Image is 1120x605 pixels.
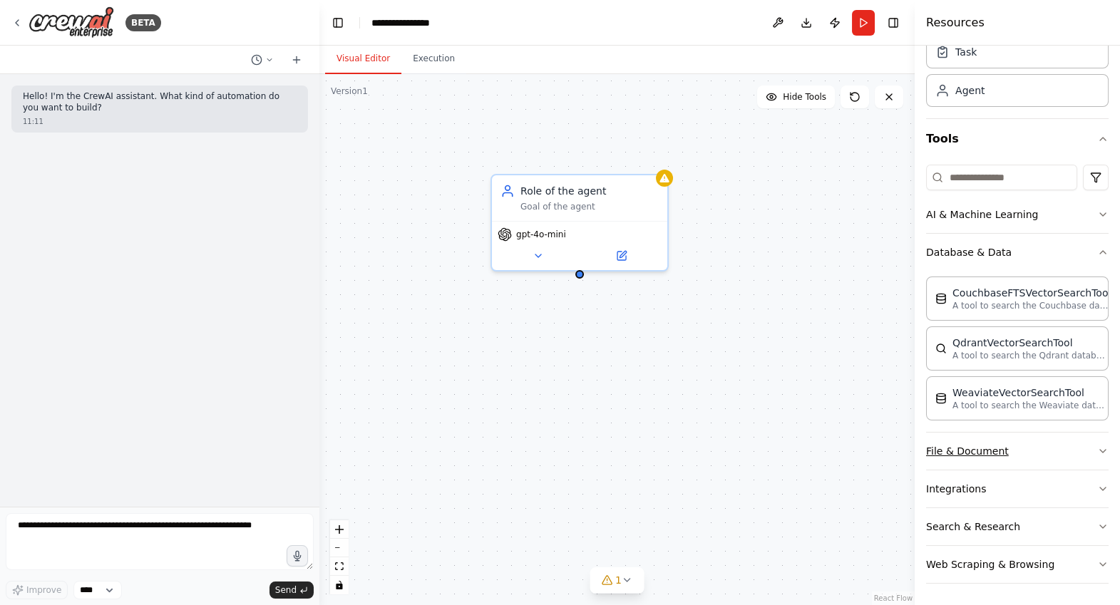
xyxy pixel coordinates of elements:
button: Hide left sidebar [328,13,348,33]
button: Start a new chat [285,51,308,68]
div: Database & Data [926,271,1109,432]
div: Tools [926,159,1109,595]
div: WeaviateVectorSearchTool [952,386,1109,400]
div: Crew [926,30,1109,118]
div: Agent [955,83,985,98]
h4: Resources [926,14,985,31]
button: zoom out [330,539,349,557]
p: A tool to search the Weaviate database for relevant information on internal documents. [952,400,1109,411]
button: Execution [401,44,466,74]
button: Web Scraping & Browsing [926,546,1109,583]
div: CouchbaseFTSVectorSearchTool [952,286,1111,300]
div: BETA [125,14,161,31]
div: Goal of the agent [520,201,659,212]
div: React Flow controls [330,520,349,594]
img: CouchbaseFTSVectorSearchTool [935,293,947,304]
button: Send [269,581,314,599]
button: toggle interactivity [330,576,349,594]
span: Hide Tools [783,91,826,103]
div: Task [955,45,977,59]
span: Improve [26,584,61,596]
p: A tool to search the Qdrant database for relevant information on internal documents. [952,350,1109,361]
p: A tool to search the Couchbase database for relevant information on internal documents. [952,300,1109,311]
span: gpt-4o-mini [516,229,566,240]
button: Database & Data [926,234,1109,271]
button: File & Document [926,433,1109,470]
div: QdrantVectorSearchTool [952,336,1109,350]
button: Integrations [926,470,1109,507]
div: Role of the agent [520,184,659,198]
div: 11:11 [23,116,297,127]
img: QdrantVectorSearchTool [935,343,947,354]
p: Hello! I'm the CrewAI assistant. What kind of automation do you want to build? [23,91,297,113]
img: Logo [29,6,114,38]
button: fit view [330,557,349,576]
img: WeaviateVectorSearchTool [935,393,947,404]
button: Tools [926,119,1109,159]
a: React Flow attribution [874,594,913,602]
button: 1 [590,567,644,594]
nav: breadcrumb [371,16,445,30]
button: Hide right sidebar [883,13,903,33]
button: Click to speak your automation idea [287,545,308,567]
span: Send [275,584,297,596]
button: Hide Tools [757,86,835,108]
button: Switch to previous chat [245,51,279,68]
button: Open in side panel [581,247,662,264]
button: zoom in [330,520,349,539]
button: AI & Machine Learning [926,196,1109,233]
div: Role of the agentGoal of the agentgpt-4o-mini [490,174,669,272]
span: 1 [615,573,622,587]
button: Visual Editor [325,44,401,74]
div: Version 1 [331,86,368,97]
button: Search & Research [926,508,1109,545]
button: Improve [6,581,68,599]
